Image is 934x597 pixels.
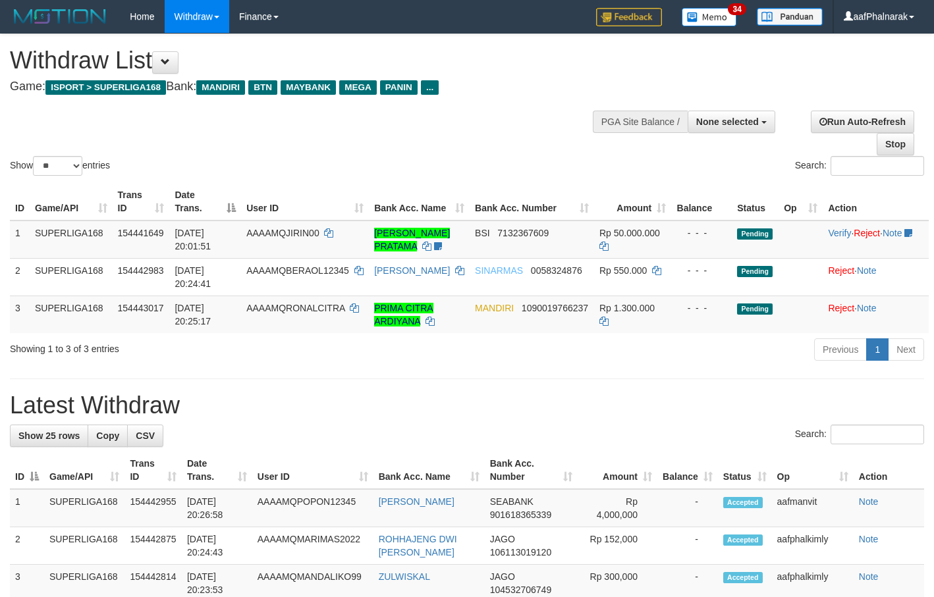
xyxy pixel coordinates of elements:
[246,228,319,238] span: AAAAMQJIRIN00
[531,265,582,276] span: Copy 0058324876 to clipboard
[599,228,660,238] span: Rp 50.000.000
[811,111,914,133] a: Run Auto-Refresh
[96,430,119,441] span: Copy
[374,265,450,276] a: [PERSON_NAME]
[823,296,929,333] td: ·
[682,8,737,26] img: Button%20Memo.svg
[859,496,879,507] a: Note
[369,183,470,221] th: Bank Acc. Name: activate to sort column ascending
[10,527,44,565] td: 2
[246,265,349,276] span: AAAAMQBERAOL12345
[182,452,252,489] th: Date Trans.: activate to sort column ascending
[252,452,373,489] th: User ID: activate to sort column ascending
[676,264,727,277] div: - - -
[118,228,164,238] span: 154441649
[688,111,775,133] button: None selected
[10,183,30,221] th: ID
[10,392,924,419] h1: Latest Withdraw
[676,226,727,240] div: - - -
[10,337,379,355] div: Showing 1 to 3 of 3 entries
[10,258,30,296] td: 2
[379,534,457,558] a: ROHHAJENG DWI [PERSON_NAME]
[380,80,418,95] span: PANIN
[30,258,113,296] td: SUPERLIGA168
[421,80,439,95] span: ...
[859,534,879,544] a: Note
[246,303,344,313] span: AAAAMQRONALCITRA
[676,301,727,315] div: - - -
[772,527,854,565] td: aafphalkimly
[795,156,924,176] label: Search:
[182,527,252,565] td: [DATE] 20:24:43
[657,527,718,565] td: -
[723,534,763,546] span: Accepted
[859,571,879,582] a: Note
[339,80,377,95] span: MEGA
[657,452,718,489] th: Balance: activate to sort column ascending
[578,527,657,565] td: Rp 152,000
[252,489,373,527] td: AAAAMQPOPON12345
[814,338,867,361] a: Previous
[823,258,929,296] td: ·
[593,111,688,133] div: PGA Site Balance /
[828,303,854,313] a: Reject
[657,489,718,527] td: -
[113,183,170,221] th: Trans ID: activate to sort column ascending
[596,8,662,26] img: Feedback.jpg
[737,228,773,240] span: Pending
[44,489,124,527] td: SUPERLIGA168
[823,183,929,221] th: Action
[45,80,166,95] span: ISPORT > SUPERLIGA168
[723,497,763,508] span: Accepted
[475,303,514,313] span: MANDIRI
[497,228,549,238] span: Copy 7132367609 to clipboard
[877,133,914,155] a: Stop
[124,452,181,489] th: Trans ID: activate to sort column ascending
[831,156,924,176] input: Search:
[823,221,929,259] td: · ·
[127,425,163,447] a: CSV
[30,296,113,333] td: SUPERLIGA168
[594,183,671,221] th: Amount: activate to sort column ascending
[10,7,110,26] img: MOTION_logo.png
[772,452,854,489] th: Op: activate to sort column ascending
[718,452,772,489] th: Status: activate to sort column ascending
[379,571,430,582] a: ZULWISKAL
[374,303,433,326] a: PRIMA CITRA ARDIYANA
[475,265,523,276] span: SINARMAS
[857,303,877,313] a: Note
[33,156,82,176] select: Showentries
[248,80,277,95] span: BTN
[490,509,551,520] span: Copy 901618365339 to clipboard
[490,547,551,558] span: Copy 106113019120 to clipboard
[118,303,164,313] span: 154443017
[241,183,369,221] th: User ID: activate to sort column ascending
[671,183,732,221] th: Balance
[10,425,88,447] a: Show 25 rows
[44,452,124,489] th: Game/API: activate to sort column ascending
[599,303,655,313] span: Rp 1.300.000
[10,47,609,74] h1: Withdraw List
[857,265,877,276] a: Note
[578,489,657,527] td: Rp 4,000,000
[169,183,241,221] th: Date Trans.: activate to sort column descending
[10,80,609,93] h4: Game: Bank:
[490,496,534,507] span: SEABANK
[723,572,763,583] span: Accepted
[136,430,155,441] span: CSV
[379,496,454,507] a: [PERSON_NAME]
[490,534,515,544] span: JAGO
[252,527,373,565] td: AAAAMQMARIMAS2022
[883,228,902,238] a: Note
[578,452,657,489] th: Amount: activate to sort column ascending
[737,266,773,277] span: Pending
[866,338,889,361] a: 1
[118,265,164,276] span: 154442983
[281,80,336,95] span: MAYBANK
[732,183,779,221] th: Status
[828,265,854,276] a: Reject
[772,489,854,527] td: aafmanvit
[737,303,773,315] span: Pending
[374,228,450,251] a: [PERSON_NAME] PRATAMA
[10,296,30,333] td: 3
